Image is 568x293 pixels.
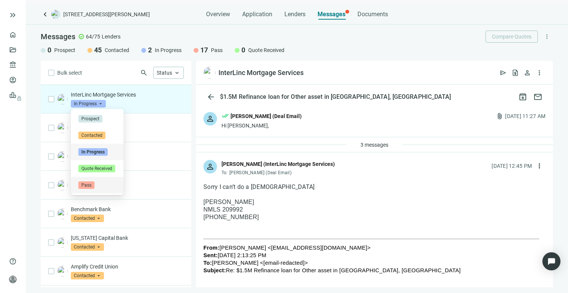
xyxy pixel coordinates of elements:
[54,46,75,54] span: Prospect
[509,67,521,79] button: request_quote
[57,123,68,133] img: 478e7720-b809-4903-9b28-9b6428fc52e2
[533,92,542,101] span: mail
[221,170,335,176] div: To:
[51,10,60,19] img: deal-logo
[229,170,292,175] span: [PERSON_NAME] (Deal Email)
[521,67,533,79] button: person
[497,67,509,79] button: send
[206,11,230,18] span: Overview
[211,46,223,54] span: Pass
[203,89,218,104] button: arrow_back
[47,46,51,55] span: 0
[71,263,184,270] p: Amplify Credit Union
[318,11,345,18] span: Messages
[492,162,532,170] div: [DATE] 12:45 PM
[221,160,335,168] div: [PERSON_NAME] (InterLinc Mortgage Services)
[57,151,68,162] img: ed4a054d-4aca-4c59-8754-aed87b183a0b.png
[499,69,507,77] span: send
[71,177,184,184] p: Citizens State Bank
[536,69,543,77] span: more_vert
[218,93,453,101] div: $1.5M Refinance loan for Other asset in [GEOGRAPHIC_DATA], [GEOGRAPHIC_DATA]
[57,180,68,190] img: ca35fd24-465b-4a07-8c5a-dbd61b3592dc
[78,132,105,139] span: Contacted
[524,69,531,77] span: person
[41,32,75,41] span: Messages
[518,92,527,101] span: archive
[140,69,148,77] span: search
[284,11,305,18] span: Lenders
[242,11,272,18] span: Application
[8,11,17,20] button: keyboard_double_arrow_right
[9,258,17,265] span: help
[530,89,545,104] button: mail
[533,160,545,172] button: more_vert
[533,67,545,79] button: more_vert
[71,148,184,156] p: NexBank
[541,31,553,43] button: more_vert
[354,139,395,151] button: 3 messages
[57,266,68,276] img: 5674da76-7b14-449b-9af7-758ca126a458
[203,67,215,79] img: b7b82e42-0aee-4a65-a626-b1a10b0e5c7e
[71,91,184,98] p: InterLinc Mortgage Services
[536,162,543,170] span: more_vert
[174,69,180,76] span: keyboard_arrow_up
[544,33,550,40] span: more_vert
[231,112,302,120] div: [PERSON_NAME] (Deal Email)
[515,89,530,104] button: archive
[63,11,150,18] span: [STREET_ADDRESS][PERSON_NAME]
[71,120,184,127] p: Sistar Mortgage
[221,122,302,129] div: Hi [PERSON_NAME],
[41,10,50,19] a: keyboard_arrow_left
[148,46,152,55] span: 2
[57,237,68,248] img: 96510dd3-e59a-4215-b921-60cff2a455ea
[57,94,68,104] img: b7b82e42-0aee-4a65-a626-b1a10b0e5c7e
[57,69,82,77] span: Bulk select
[206,92,215,101] span: arrow_back
[78,34,84,40] span: check_circle
[248,46,284,54] span: Quote Received
[78,181,95,189] span: Pass
[221,112,229,122] span: done_all
[360,142,388,148] span: 3 messages
[71,272,104,279] span: Contacted
[71,100,106,107] span: In Progress
[357,11,388,18] span: Documents
[155,46,182,54] span: In Progress
[9,276,17,283] span: person
[94,46,102,55] span: 45
[71,206,184,213] p: Benchmark Bank
[78,148,108,156] span: In Progress
[486,31,538,43] button: Compare Quotes
[241,46,245,55] span: 0
[512,69,519,77] span: request_quote
[206,162,215,171] span: person
[157,70,172,76] span: Status
[71,234,184,242] p: [US_STATE] Capital Bank
[105,46,129,54] span: Contacted
[496,112,504,120] span: attach_file
[57,209,68,219] img: d5f236b0-6a9a-4ebf-89cb-45c6fbe70fd8
[542,252,560,270] div: Open Intercom Messenger
[218,68,304,77] div: InterLinc Mortgage Services
[78,115,102,123] span: Prospect
[86,33,100,40] span: 64/75
[71,215,104,222] span: Contacted
[200,46,208,55] span: 17
[505,112,545,120] div: [DATE] 11:27 AM
[78,165,115,172] span: Quote Received
[102,33,121,40] span: Lenders
[71,243,104,251] span: Contacted
[206,114,215,123] span: person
